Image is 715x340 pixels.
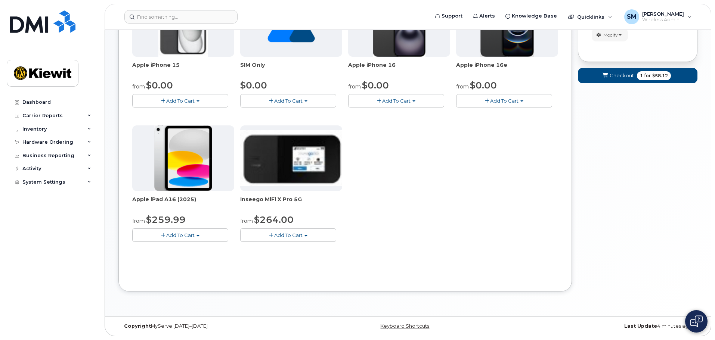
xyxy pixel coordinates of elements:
button: Add To Cart [132,228,228,241]
div: Apple iPhone 16e [456,61,558,76]
small: from [240,218,253,224]
span: $264.00 [254,214,294,225]
span: $0.00 [470,80,497,91]
div: Inseego MiFi X Pro 5G [240,196,342,210]
span: Add To Cart [274,232,303,238]
span: $0.00 [240,80,267,91]
strong: Last Update [624,323,657,329]
span: Wireless Admin [642,17,684,23]
span: SM [627,12,637,21]
small: from [456,83,469,90]
button: Add To Cart [348,94,444,107]
div: Apple iPhone 15 [132,61,234,76]
span: Add To Cart [166,232,195,238]
div: 4 minutes ago [504,323,697,329]
strong: Copyright [124,323,151,329]
button: Add To Cart [240,94,336,107]
div: Apple iPad A16 (2025) [132,196,234,210]
span: for [643,72,652,79]
div: Shelby Miller [619,9,697,24]
div: Quicklinks [563,9,617,24]
input: Find something... [124,10,238,24]
span: $259.99 [146,214,186,225]
a: Keyboard Shortcuts [380,323,429,329]
a: Alerts [468,9,500,24]
small: from [132,218,145,224]
span: Add To Cart [274,98,303,104]
button: Add To Cart [456,94,552,107]
a: Support [430,9,468,24]
img: inseego5g.jpg [240,130,342,186]
span: $58.12 [652,72,668,79]
span: Support [442,12,462,20]
div: SIM Only [240,61,342,76]
span: [PERSON_NAME] [642,11,684,17]
img: ipad_11.png [154,125,212,191]
span: Modify [603,32,618,38]
small: from [132,83,145,90]
span: Checkout [610,72,634,79]
div: Apple iPhone 16 [348,61,450,76]
button: Add To Cart [240,228,336,241]
span: $0.00 [362,80,389,91]
span: Knowledge Base [512,12,557,20]
img: Open chat [690,315,703,327]
a: Knowledge Base [500,9,562,24]
span: 1 [640,72,643,79]
button: Modify [592,28,628,41]
span: Add To Cart [382,98,411,104]
span: Add To Cart [490,98,519,104]
span: Alerts [479,12,495,20]
div: MyServe [DATE]–[DATE] [118,323,312,329]
span: Quicklinks [577,14,604,20]
small: from [348,83,361,90]
button: Checkout 1 for $58.12 [578,68,697,83]
button: Add To Cart [132,94,228,107]
span: Add To Cart [166,98,195,104]
span: $0.00 [146,80,173,91]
